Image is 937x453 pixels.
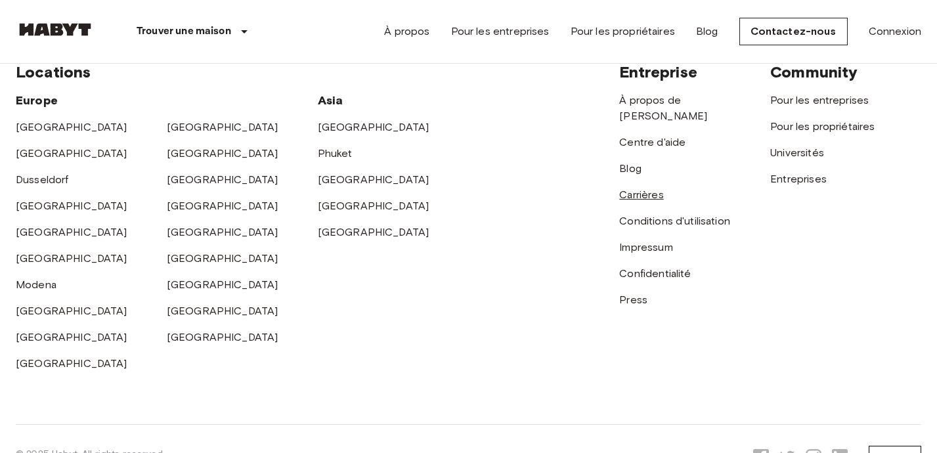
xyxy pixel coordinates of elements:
[770,62,858,81] span: Community
[318,93,343,108] span: Asia
[16,226,127,238] a: [GEOGRAPHIC_DATA]
[318,226,429,238] a: [GEOGRAPHIC_DATA]
[16,252,127,265] a: [GEOGRAPHIC_DATA]
[739,18,848,45] a: Contactez-nous
[318,173,429,186] a: [GEOGRAPHIC_DATA]
[619,241,672,253] a: Impressum
[318,147,353,160] a: Phuket
[696,24,718,39] a: Blog
[137,24,231,39] p: Trouver une maison
[167,147,278,160] a: [GEOGRAPHIC_DATA]
[167,226,278,238] a: [GEOGRAPHIC_DATA]
[869,24,921,39] a: Connexion
[16,23,95,36] img: Habyt
[384,24,429,39] a: À propos
[16,173,69,186] a: Dusseldorf
[619,162,642,175] a: Blog
[167,173,278,186] a: [GEOGRAPHIC_DATA]
[318,121,429,133] a: [GEOGRAPHIC_DATA]
[167,278,278,291] a: [GEOGRAPHIC_DATA]
[16,121,127,133] a: [GEOGRAPHIC_DATA]
[619,136,686,148] a: Centre d'aide
[451,24,550,39] a: Pour les entreprises
[619,293,647,306] a: Press
[16,305,127,317] a: [GEOGRAPHIC_DATA]
[16,147,127,160] a: [GEOGRAPHIC_DATA]
[16,357,127,370] a: [GEOGRAPHIC_DATA]
[619,215,730,227] a: Conditions d'utilisation
[770,146,824,159] a: Universités
[571,24,675,39] a: Pour les propriétaires
[619,62,697,81] span: Entreprise
[167,121,278,133] a: [GEOGRAPHIC_DATA]
[619,188,663,201] a: Carrières
[619,94,707,122] a: À propos de [PERSON_NAME]
[619,267,691,280] a: Confidentialité
[167,331,278,343] a: [GEOGRAPHIC_DATA]
[770,173,827,185] a: Entreprises
[770,94,869,106] a: Pour les entreprises
[16,93,58,108] span: Europe
[16,200,127,212] a: [GEOGRAPHIC_DATA]
[167,252,278,265] a: [GEOGRAPHIC_DATA]
[167,200,278,212] a: [GEOGRAPHIC_DATA]
[16,331,127,343] a: [GEOGRAPHIC_DATA]
[318,200,429,212] a: [GEOGRAPHIC_DATA]
[770,120,875,133] a: Pour les propriétaires
[167,305,278,317] a: [GEOGRAPHIC_DATA]
[16,278,56,291] a: Modena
